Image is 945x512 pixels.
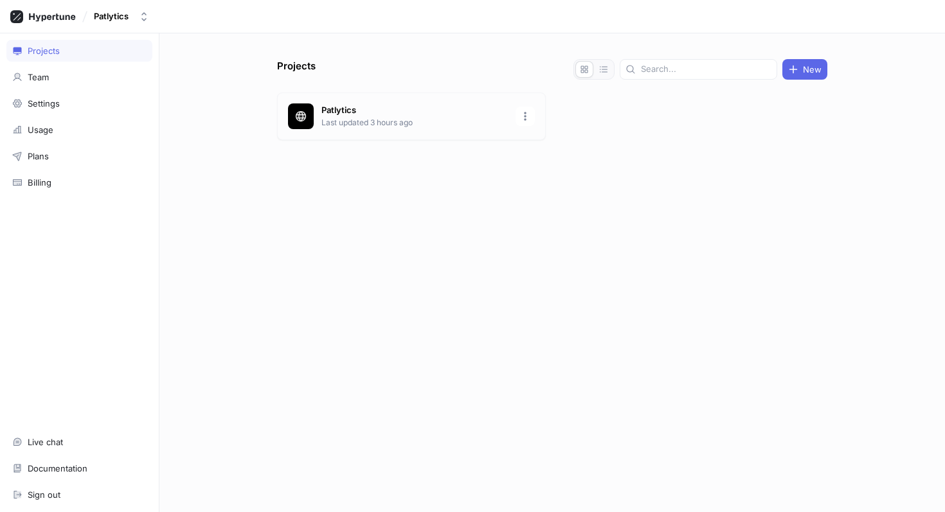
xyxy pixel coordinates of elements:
[94,11,129,22] div: Patlytics
[321,104,508,117] p: Patlytics
[28,490,60,500] div: Sign out
[6,172,152,193] a: Billing
[6,119,152,141] a: Usage
[6,66,152,88] a: Team
[28,177,51,188] div: Billing
[6,457,152,479] a: Documentation
[803,66,822,73] span: New
[277,59,316,80] p: Projects
[28,151,49,161] div: Plans
[6,93,152,114] a: Settings
[28,125,53,135] div: Usage
[89,6,154,27] button: Patlytics
[28,437,63,447] div: Live chat
[6,40,152,62] a: Projects
[641,63,771,76] input: Search...
[28,463,87,473] div: Documentation
[28,72,49,82] div: Team
[6,145,152,167] a: Plans
[28,46,60,56] div: Projects
[782,59,827,80] button: New
[321,117,508,128] p: Last updated 3 hours ago
[28,98,60,109] div: Settings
